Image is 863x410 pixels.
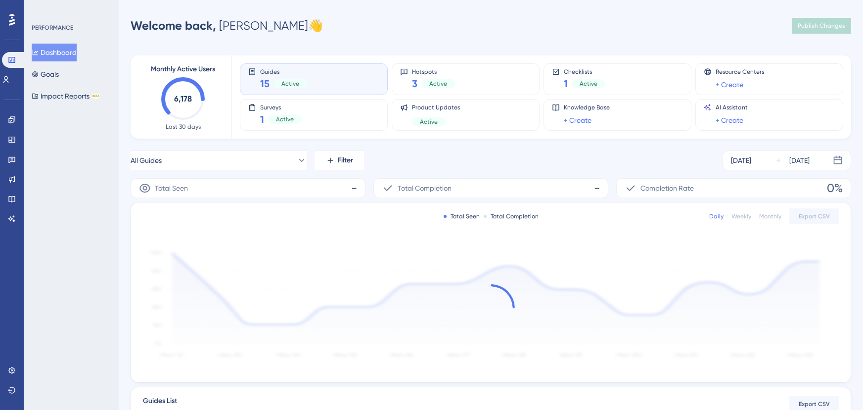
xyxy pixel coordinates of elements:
div: Weekly [731,212,751,220]
span: Knowledge Base [564,103,610,111]
span: 15 [260,77,270,91]
a: + Create [716,114,743,126]
span: Product Updates [412,103,460,111]
a: + Create [716,79,743,91]
div: [DATE] [789,154,810,166]
div: Total Completion [484,212,539,220]
div: [PERSON_NAME] 👋 [131,18,323,34]
span: Resource Centers [716,68,764,76]
span: Total Seen [155,182,188,194]
div: PERFORMANCE [32,24,73,32]
span: Welcome back, [131,18,216,33]
span: Total Completion [398,182,452,194]
span: Last 30 days [166,123,201,131]
span: Active [420,118,438,126]
span: Monthly Active Users [151,63,215,75]
button: Publish Changes [792,18,851,34]
span: Surveys [260,103,302,110]
button: All Guides [131,151,307,170]
span: 1 [564,77,568,91]
div: [DATE] [731,154,751,166]
span: Active [276,115,294,123]
span: 1 [260,112,264,126]
button: Dashboard [32,44,77,61]
span: 3 [412,77,417,91]
button: Export CSV [789,208,839,224]
span: 0% [827,180,843,196]
span: Export CSV [799,212,830,220]
button: Filter [315,151,364,170]
span: Filter [338,154,353,166]
div: BETA [91,94,100,99]
a: + Create [564,114,591,126]
span: Checklists [564,68,605,75]
text: 6,178 [174,94,192,103]
span: Active [281,80,299,88]
div: Monthly [759,212,781,220]
span: Export CSV [799,400,830,408]
span: Active [580,80,597,88]
span: - [594,180,600,196]
span: - [351,180,357,196]
span: Active [429,80,447,88]
span: Guides [260,68,307,75]
span: All Guides [131,154,162,166]
span: Publish Changes [798,22,845,30]
button: Impact ReportsBETA [32,87,100,105]
span: AI Assistant [716,103,748,111]
div: Total Seen [444,212,480,220]
span: Completion Rate [640,182,694,194]
div: Daily [709,212,724,220]
span: Hotspots [412,68,455,75]
button: Goals [32,65,59,83]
